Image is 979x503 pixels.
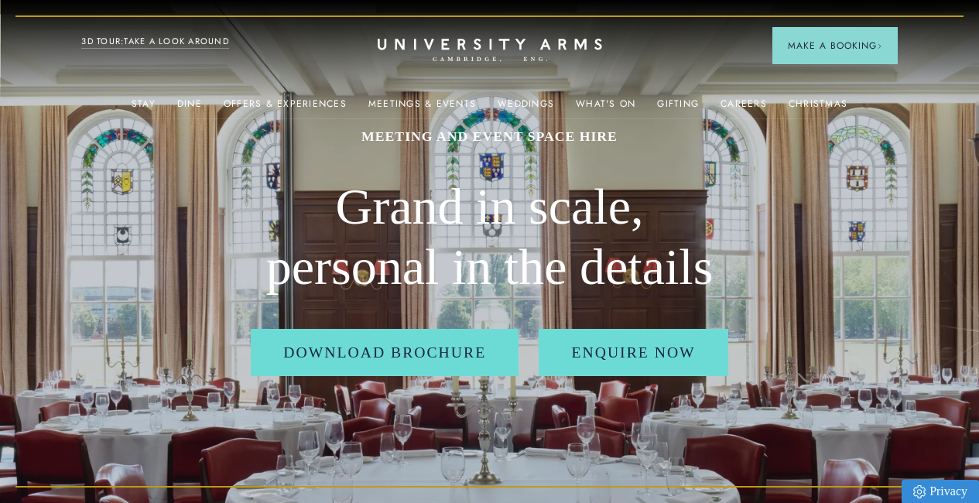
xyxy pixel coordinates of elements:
a: 3D TOUR:TAKE A LOOK AROUND [81,35,229,49]
a: Careers [721,98,767,118]
img: Arrow icon [877,43,882,49]
a: Home [378,39,602,63]
a: What's On [576,98,635,118]
a: Meetings & Events [368,98,476,118]
a: Dine [177,98,202,118]
button: Make a BookingArrow icon [772,27,898,64]
a: Enquire Now [539,329,727,377]
a: Gifting [657,98,699,118]
a: Stay [132,98,156,118]
a: Weddings [498,98,554,118]
a: Christmas [789,98,847,118]
a: Privacy [902,480,979,503]
a: Download Brochure [251,329,519,377]
h1: MEETING AND EVENT SPACE HIRE [245,127,734,145]
span: Make a Booking [788,39,882,53]
img: Privacy [913,485,926,498]
a: Offers & Experiences [224,98,347,118]
h2: Grand in scale, personal in the details [245,176,734,298]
